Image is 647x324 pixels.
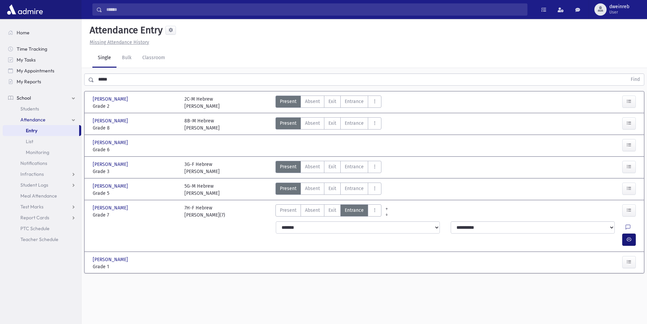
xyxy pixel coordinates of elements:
a: PTC Schedule [3,223,81,234]
div: 5G-M Hebrew [PERSON_NAME] [184,183,220,197]
span: Attendance [20,117,46,123]
a: Bulk [116,49,137,68]
span: Meal Attendance [20,193,57,199]
div: AttTypes [275,204,381,219]
span: Student Logs [20,182,48,188]
span: Exit [328,120,336,127]
span: dweinreb [609,4,629,10]
span: Absent [305,185,320,192]
span: Absent [305,163,320,170]
span: [PERSON_NAME] [93,96,129,103]
span: [PERSON_NAME] [93,161,129,168]
span: My Tasks [17,57,36,63]
span: Present [280,207,296,214]
div: AttTypes [275,117,381,132]
div: 2C-M Hebrew [PERSON_NAME] [184,96,220,110]
span: My Appointments [17,68,54,74]
a: School [3,92,81,103]
a: Meal Attendance [3,190,81,201]
a: Infractions [3,169,81,180]
span: PTC Schedule [20,225,50,232]
a: Single [92,49,116,68]
div: AttTypes [275,183,381,197]
div: 3G-F Hebrew [PERSON_NAME] [184,161,220,175]
button: Find [627,74,644,85]
span: Students [20,106,39,112]
span: Exit [328,163,336,170]
a: Students [3,103,81,114]
span: Exit [328,185,336,192]
span: School [17,95,31,101]
h5: Attendance Entry [87,24,163,36]
a: Test Marks [3,201,81,212]
a: Attendance [3,114,81,125]
span: List [26,138,33,144]
span: Present [280,120,296,127]
a: Missing Attendance History [87,39,149,45]
span: Entrance [345,98,364,105]
span: Present [280,185,296,192]
a: Notifications [3,158,81,169]
span: [PERSON_NAME] [93,183,129,190]
span: Infractions [20,171,44,177]
span: Grade 3 [93,168,178,175]
span: Entry [26,127,37,134]
input: Search [102,3,527,16]
span: User [609,10,629,15]
a: My Reports [3,76,81,87]
a: Monitoring [3,147,81,158]
span: Absent [305,98,320,105]
span: Entrance [345,207,364,214]
span: Grade 7 [93,211,178,219]
span: [PERSON_NAME] [93,117,129,124]
a: Home [3,27,81,38]
u: Missing Attendance History [90,39,149,45]
span: Absent [305,207,320,214]
img: AdmirePro [5,3,44,16]
a: Student Logs [3,180,81,190]
a: My Appointments [3,65,81,76]
span: Entrance [345,163,364,170]
span: Home [17,30,30,36]
span: Entrance [345,120,364,127]
a: List [3,136,81,147]
span: Report Cards [20,215,49,221]
a: My Tasks [3,54,81,65]
span: [PERSON_NAME] [93,256,129,263]
span: Grade 6 [93,146,178,153]
span: Notifications [20,160,47,166]
span: Entrance [345,185,364,192]
span: [PERSON_NAME] [93,204,129,211]
span: Exit [328,207,336,214]
span: Absent [305,120,320,127]
a: Report Cards [3,212,81,223]
div: 8B-M Hebrew [PERSON_NAME] [184,117,220,132]
a: Classroom [137,49,170,68]
span: Grade 8 [93,124,178,132]
a: Time Tracking [3,44,81,54]
span: Grade 2 [93,103,178,110]
span: [PERSON_NAME] [93,139,129,146]
span: Grade 1 [93,263,178,270]
span: Test Marks [20,204,43,210]
a: Entry [3,125,79,136]
a: Teacher Schedule [3,234,81,245]
span: My Reports [17,79,41,85]
span: Present [280,98,296,105]
span: Time Tracking [17,46,47,52]
span: Exit [328,98,336,105]
div: AttTypes [275,161,381,175]
span: Grade 5 [93,190,178,197]
span: Present [280,163,296,170]
span: Monitoring [26,149,49,155]
div: AttTypes [275,96,381,110]
div: 7H-F Hebrew [PERSON_NAME](7) [184,204,225,219]
span: Teacher Schedule [20,236,58,242]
